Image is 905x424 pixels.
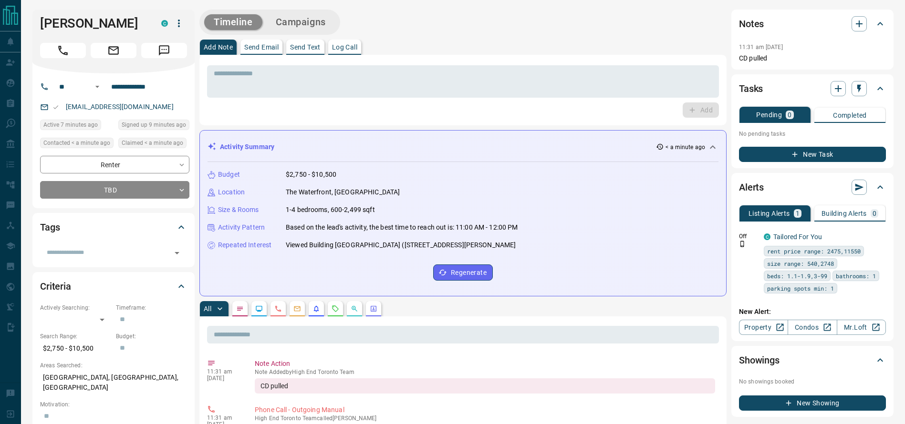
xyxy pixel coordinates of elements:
div: condos.ca [161,20,168,27]
p: The Waterfront, [GEOGRAPHIC_DATA] [286,187,400,197]
p: Send Email [244,44,279,50]
p: CD pulled [739,53,886,63]
div: Alerts [739,176,886,199]
p: Phone Call - Outgoing Manual [255,405,715,415]
p: Note Action [255,359,715,369]
p: Actively Searching: [40,303,111,312]
button: New Showing [739,395,886,411]
button: Campaigns [266,14,335,30]
a: Property [739,320,788,335]
span: Message [141,43,187,58]
p: Listing Alerts [749,210,790,217]
span: Call [40,43,86,58]
a: [EMAIL_ADDRESS][DOMAIN_NAME] [66,103,174,111]
p: [GEOGRAPHIC_DATA], [GEOGRAPHIC_DATA], [GEOGRAPHIC_DATA] [40,370,187,395]
div: TBD [40,181,189,199]
p: 0 [788,111,791,118]
div: Tasks [739,77,886,100]
h2: Notes [739,16,764,31]
div: condos.ca [764,233,770,240]
div: CD pulled [255,378,715,394]
p: Timeframe: [116,303,187,312]
p: 11:31 am [DATE] [739,44,783,50]
a: Tailored For You [773,233,822,241]
svg: Push Notification Only [739,241,746,247]
p: Completed [833,112,867,119]
p: 1 [796,210,800,217]
div: Mon Oct 13 2025 [118,120,189,133]
p: Areas Searched: [40,361,187,370]
p: $2,750 - $10,500 [40,341,111,356]
div: Tags [40,216,187,239]
span: bathrooms: 1 [836,271,876,281]
svg: Lead Browsing Activity [255,305,263,313]
button: Regenerate [433,264,493,281]
div: Mon Oct 13 2025 [40,138,114,151]
p: Off [739,232,758,241]
p: 1-4 bedrooms, 600-2,499 sqft [286,205,375,215]
p: Location [218,187,245,197]
div: Mon Oct 13 2025 [40,120,114,133]
p: Building Alerts [822,210,867,217]
p: Based on the lead's activity, the best time to reach out is: 11:00 AM - 12:00 PM [286,222,518,232]
svg: Listing Alerts [312,305,320,313]
span: parking spots min: 1 [767,283,834,293]
div: Activity Summary< a minute ago [208,138,718,156]
button: Open [92,81,103,92]
p: Send Text [290,44,321,50]
button: Timeline [204,14,262,30]
p: No pending tasks [739,127,886,141]
p: Activity Summary [220,142,274,152]
span: Claimed < a minute ago [122,138,183,148]
h2: Tasks [739,81,763,96]
span: rent price range: 2475,11550 [767,246,861,256]
p: 0 [873,210,876,217]
a: Mr.Loft [837,320,886,335]
p: Budget [218,170,240,180]
span: beds: 1.1-1.9,3-99 [767,271,827,281]
svg: Agent Actions [370,305,377,313]
p: Size & Rooms [218,205,259,215]
div: Notes [739,12,886,35]
span: Active 7 minutes ago [43,120,98,130]
h2: Showings [739,353,780,368]
p: High End Toronto Team called [PERSON_NAME] [255,415,715,422]
svg: Calls [274,305,282,313]
p: No showings booked [739,377,886,386]
p: Repeated Interest [218,240,271,250]
h2: Tags [40,220,60,235]
p: Budget: [116,332,187,341]
svg: Requests [332,305,339,313]
p: $2,750 - $10,500 [286,170,336,180]
p: Add Note [204,44,233,50]
span: Contacted < a minute ago [43,138,110,148]
p: Log Call [332,44,357,50]
a: Condos [788,320,837,335]
span: Email [91,43,136,58]
p: Viewed Building [GEOGRAPHIC_DATA] ([STREET_ADDRESS][PERSON_NAME] [286,240,516,250]
div: Showings [739,349,886,372]
div: Renter [40,156,189,173]
p: 11:31 am [207,368,240,375]
h2: Alerts [739,180,764,195]
p: Search Range: [40,332,111,341]
p: [DATE] [207,375,240,382]
div: Mon Oct 13 2025 [118,138,189,151]
p: Motivation: [40,400,187,409]
button: Open [170,246,184,260]
div: Criteria [40,275,187,298]
p: New Alert: [739,307,886,317]
p: All [204,305,211,312]
svg: Notes [236,305,244,313]
p: Pending [756,111,782,118]
button: New Task [739,147,886,162]
p: Activity Pattern [218,222,265,232]
p: Note Added by High End Toronto Team [255,369,715,375]
p: 11:31 am [207,414,240,421]
p: < a minute ago [666,143,705,151]
svg: Emails [293,305,301,313]
span: Signed up 9 minutes ago [122,120,186,130]
svg: Opportunities [351,305,358,313]
svg: Email Valid [52,104,59,111]
h2: Criteria [40,279,71,294]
